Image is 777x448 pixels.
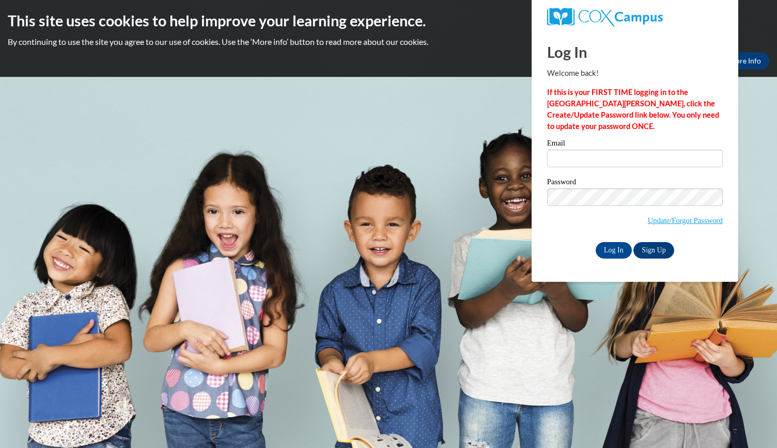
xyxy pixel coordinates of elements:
[8,36,769,47] p: By continuing to use the site you agree to our use of cookies. Use the ‘More info’ button to read...
[633,242,674,259] a: Sign Up
[547,41,723,62] h1: Log In
[547,68,723,79] p: Welcome back!
[547,139,723,150] label: Email
[547,88,719,131] strong: If this is your FIRST TIME logging in to the [GEOGRAPHIC_DATA][PERSON_NAME], click the Create/Upd...
[547,178,723,188] label: Password
[648,216,723,225] a: Update/Forgot Password
[596,242,632,259] input: Log In
[8,10,769,31] h2: This site uses cookies to help improve your learning experience.
[547,8,723,26] a: COX Campus
[547,8,663,26] img: COX Campus
[721,53,769,69] a: More Info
